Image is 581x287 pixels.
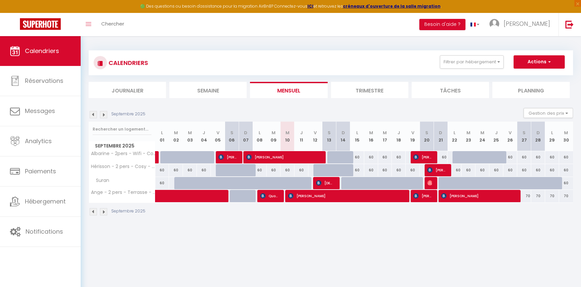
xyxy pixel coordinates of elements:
th: 26 [503,122,517,151]
th: 11 [294,122,308,151]
span: Paiements [25,167,56,175]
span: Réservations [25,77,63,85]
abbr: V [509,130,512,136]
li: Journalier [89,82,166,98]
th: 12 [308,122,322,151]
span: [PERSON_NAME] [441,190,516,202]
span: Ange - 2 pers - Terrasse - Cosy -Confortable [90,190,156,195]
abbr: V [314,130,317,136]
abbr: M [286,130,290,136]
img: ... [489,19,499,29]
div: 60 [294,164,308,176]
div: 60 [545,151,559,163]
div: 60 [364,164,378,176]
div: 70 [559,190,573,202]
th: 01 [155,122,169,151]
div: 60 [517,164,531,176]
div: 60 [406,164,420,176]
abbr: M [369,130,373,136]
th: 16 [364,122,378,151]
abbr: J [495,130,498,136]
span: [PERSON_NAME] [218,151,237,163]
th: 06 [225,122,239,151]
th: 18 [392,122,406,151]
th: 10 [281,122,294,151]
abbr: L [161,130,163,136]
abbr: M [383,130,387,136]
a: créneaux d'ouverture de la salle migration [343,3,441,9]
div: 60 [350,164,364,176]
th: 19 [406,122,420,151]
span: [PERSON_NAME] [288,190,404,202]
th: 23 [461,122,475,151]
abbr: S [230,130,233,136]
img: logout [565,20,574,29]
span: Suran [90,177,115,184]
li: Semaine [169,82,247,98]
a: ICI [307,3,313,9]
span: Albarine - 2pers - Wifi - Cosy - Confort [90,151,156,156]
abbr: D [439,130,442,136]
th: 14 [336,122,350,151]
abbr: M [466,130,470,136]
th: 08 [253,122,267,151]
span: [PERSON_NAME] [413,151,432,163]
abbr: S [425,130,428,136]
a: Chercher [96,13,129,36]
input: Rechercher un logement... [93,123,151,135]
th: 21 [434,122,448,151]
img: Super Booking [20,18,61,30]
div: 60 [559,151,573,163]
div: 60 [392,151,406,163]
th: 03 [183,122,197,151]
li: Mensuel [250,82,327,98]
li: Tâches [412,82,489,98]
div: 60 [267,164,281,176]
div: 60 [517,151,531,163]
th: 07 [239,122,253,151]
li: Trimestre [331,82,408,98]
abbr: D [342,130,345,136]
abbr: M [480,130,484,136]
div: 60 [392,164,406,176]
li: Planning [492,82,570,98]
abbr: J [300,130,303,136]
div: 60 [378,164,392,176]
button: Besoin d'aide ? [419,19,465,30]
abbr: D [244,130,247,136]
a: ... [PERSON_NAME] [484,13,558,36]
abbr: J [397,130,400,136]
abbr: J [203,130,205,136]
div: 60 [378,151,392,163]
button: Gestion des prix [524,108,573,118]
abbr: D [537,130,540,136]
th: 05 [211,122,225,151]
th: 17 [378,122,392,151]
div: 60 [489,164,503,176]
abbr: M [174,130,178,136]
abbr: L [356,130,358,136]
span: Messages [25,107,55,115]
button: Filtrer par hébergement [440,55,504,69]
abbr: S [328,130,331,136]
div: 60 [281,164,294,176]
th: 24 [475,122,489,151]
div: 60 [253,164,267,176]
div: 60 [183,164,197,176]
p: Septembre 2025 [111,208,145,214]
span: [DEMOGRAPHIC_DATA][PERSON_NAME] [316,177,335,189]
span: [PERSON_NAME] [504,20,550,28]
abbr: L [259,130,261,136]
abbr: M [272,130,276,136]
p: Septembre 2025 [111,111,145,117]
span: Hérisson - 2 pers - Cosy - Wifi [90,164,156,169]
span: Calendriers [25,47,59,55]
abbr: M [188,130,192,136]
th: 09 [267,122,281,151]
span: Analytics [25,137,52,145]
div: 60 [461,164,475,176]
div: 60 [155,177,169,189]
abbr: S [523,130,526,136]
th: 04 [197,122,211,151]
